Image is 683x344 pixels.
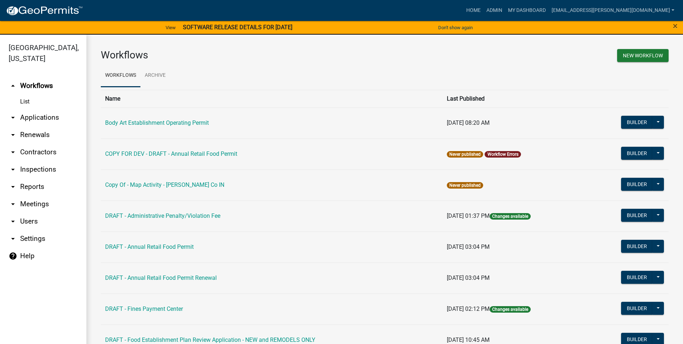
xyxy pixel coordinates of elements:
[490,213,531,220] span: Changes available
[447,151,483,158] span: Never published
[447,212,490,219] span: [DATE] 01:37 PM
[490,306,531,313] span: Changes available
[105,243,194,250] a: DRAFT - Annual Retail Food Permit
[105,274,217,281] a: DRAFT - Annual Retail Food Permit Renewal
[447,305,490,312] span: [DATE] 02:12 PM
[447,336,490,343] span: [DATE] 10:45 AM
[435,22,476,34] button: Don't show again
[621,178,653,191] button: Builder
[9,234,17,243] i: arrow_drop_down
[621,271,653,284] button: Builder
[101,49,379,61] h3: Workflows
[9,252,17,260] i: help
[105,212,220,219] a: DRAFT - Administrative Penalty/Violation Fee
[9,113,17,122] i: arrow_drop_down
[447,182,483,189] span: Never published
[9,217,17,226] i: arrow_drop_down
[140,64,170,87] a: Archive
[101,64,140,87] a: Workflows
[617,49,669,62] button: New Workflow
[673,22,678,30] button: Close
[9,165,17,174] i: arrow_drop_down
[105,181,224,188] a: Copy Of - Map Activity - [PERSON_NAME] Co IN
[105,150,237,157] a: COPY FOR DEV - DRAFT - Annual Retail Food Permit
[484,4,505,17] a: Admin
[9,182,17,191] i: arrow_drop_down
[505,4,549,17] a: My Dashboard
[621,302,653,315] button: Builder
[447,274,490,281] span: [DATE] 03:04 PM
[183,24,292,31] strong: SOFTWARE RELEASE DETAILS FOR [DATE]
[9,131,17,139] i: arrow_drop_down
[105,305,183,312] a: DRAFT - Fines Payment Center
[163,22,179,34] a: View
[621,209,653,222] button: Builder
[101,90,442,107] th: Name
[9,148,17,156] i: arrow_drop_down
[105,336,315,343] a: DRAFT - Food Establishment Plan Review Application - NEW and REMODELS ONLY
[447,243,490,250] span: [DATE] 03:04 PM
[447,119,490,126] span: [DATE] 08:20 AM
[9,200,17,208] i: arrow_drop_down
[549,4,677,17] a: [EMAIL_ADDRESS][PERSON_NAME][DOMAIN_NAME]
[105,119,209,126] a: Body Art Establishment Operating Permit
[442,90,587,107] th: Last Published
[9,81,17,90] i: arrow_drop_up
[621,116,653,129] button: Builder
[487,152,518,157] a: Workflow Errors
[463,4,484,17] a: Home
[673,21,678,31] span: ×
[621,240,653,253] button: Builder
[621,147,653,160] button: Builder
